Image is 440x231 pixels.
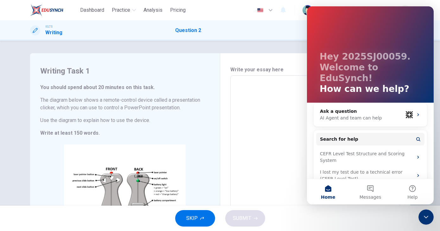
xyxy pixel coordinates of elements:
iframe: Intercom live chat [307,6,434,204]
button: SKIP [175,210,215,227]
span: Dashboard [80,6,104,14]
h1: Question 2 [175,27,201,34]
img: EduSynch logo [30,4,63,16]
button: Click to Zoom [97,197,152,213]
strong: Write at least 150 words. [40,130,100,136]
button: Pricing [168,4,188,16]
h1: Writing [45,29,62,36]
span: IELTS [45,24,53,29]
span: Analysis [143,6,163,14]
button: Analysis [141,4,165,16]
h6: The diagram below shows a remote-control device called a presentation clicker, which you can use ... [40,96,210,112]
h4: Writing Task 1 [40,66,210,76]
h6: You should spend about 20 minutes on this task. [40,84,210,91]
img: en [256,8,264,13]
iframe: Intercom live chat [418,209,434,225]
h6: Write your essay here [230,66,400,74]
span: SKIP [186,214,198,223]
span: Pricing [170,6,186,14]
a: EduSynch logo [30,4,78,16]
button: Practice [109,4,138,16]
button: Dashboard [78,4,107,16]
span: Practice [112,6,130,14]
img: Profile picture [303,5,313,15]
h6: Use the diagram to explain how to use the device. [40,117,210,124]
